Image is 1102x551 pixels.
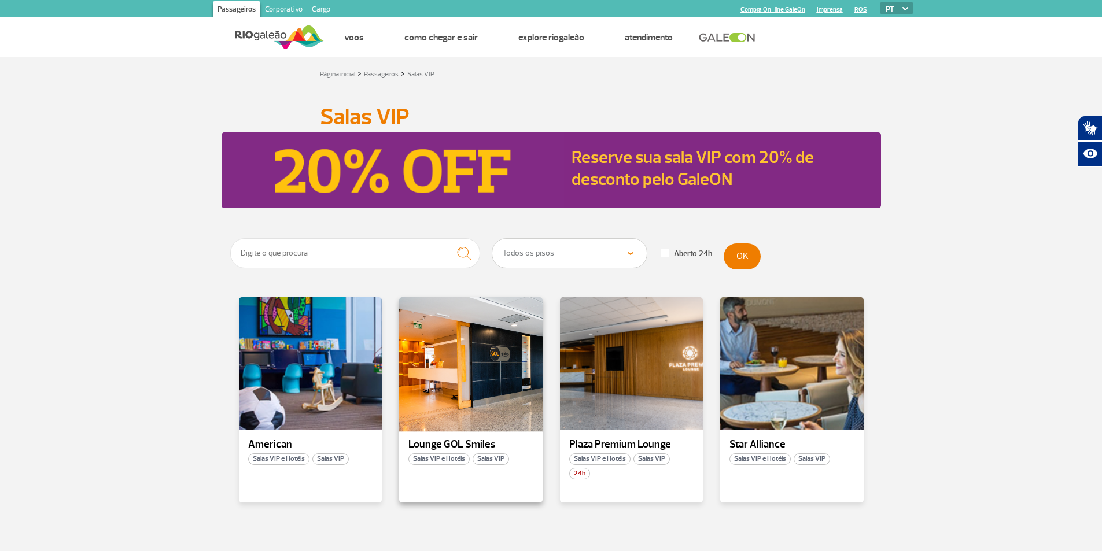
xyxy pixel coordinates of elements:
[312,453,349,465] span: Salas VIP
[320,70,355,79] a: Página inicial
[401,66,405,80] a: >
[625,32,673,43] a: Atendimento
[213,1,260,20] a: Passageiros
[407,70,434,79] a: Salas VIP
[633,453,670,465] span: Salas VIP
[473,453,509,465] span: Salas VIP
[740,6,805,13] a: Compra On-line GaleOn
[569,439,694,450] p: Plaza Premium Lounge
[817,6,843,13] a: Imprensa
[729,453,791,465] span: Salas VIP e Hotéis
[1078,116,1102,167] div: Plugin de acessibilidade da Hand Talk.
[661,249,712,259] label: Aberto 24h
[569,453,631,465] span: Salas VIP e Hotéis
[794,453,830,465] span: Salas VIP
[364,70,399,79] a: Passageiros
[344,32,364,43] a: Voos
[307,1,335,20] a: Cargo
[569,468,590,479] span: 24h
[260,1,307,20] a: Corporativo
[729,439,854,450] p: Star Alliance
[408,439,533,450] p: Lounge GOL Smiles
[518,32,584,43] a: Explore RIOgaleão
[222,132,565,208] img: Reserve sua sala VIP com 20% de desconto pelo GaleON
[248,453,309,465] span: Salas VIP e Hotéis
[1078,141,1102,167] button: Abrir recursos assistivos.
[357,66,362,80] a: >
[1078,116,1102,141] button: Abrir tradutor de língua de sinais.
[854,6,867,13] a: RQS
[248,439,373,450] p: American
[404,32,478,43] a: Como chegar e sair
[230,238,481,268] input: Digite o que procura
[408,453,470,465] span: Salas VIP e Hotéis
[320,107,783,127] h1: Salas VIP
[572,146,814,190] a: Reserve sua sala VIP com 20% de desconto pelo GaleON
[724,243,761,269] button: OK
